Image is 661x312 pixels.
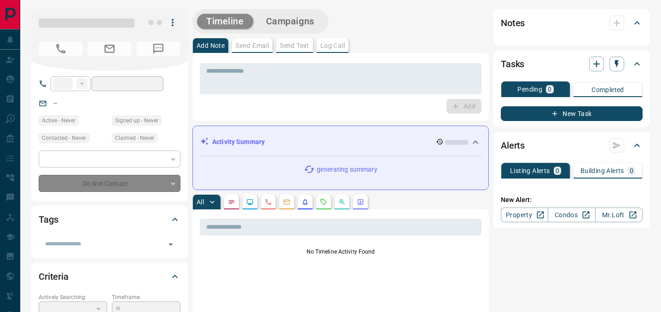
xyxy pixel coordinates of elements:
[53,99,57,107] a: --
[338,198,346,206] svg: Opportunities
[112,293,180,301] p: Timeframe:
[39,208,180,231] div: Tags
[501,134,643,156] div: Alerts
[548,86,551,92] p: 0
[212,137,265,147] p: Activity Summary
[265,198,272,206] svg: Calls
[501,138,525,153] h2: Alerts
[246,198,254,206] svg: Lead Browsing Activity
[39,212,58,227] h2: Tags
[39,41,83,56] span: No Number
[510,168,550,174] p: Listing Alerts
[580,168,624,174] p: Building Alerts
[164,238,177,251] button: Open
[501,208,548,222] a: Property
[283,198,290,206] svg: Emails
[42,116,75,125] span: Active - Never
[501,12,643,34] div: Notes
[556,168,559,174] p: 0
[115,133,154,143] span: Claimed - Never
[39,266,180,288] div: Criteria
[548,208,595,222] a: Condos
[595,208,643,222] a: Mr.Loft
[228,198,235,206] svg: Notes
[200,248,481,256] p: No Timeline Activity Found
[317,165,377,174] p: generating summary
[320,198,327,206] svg: Requests
[501,195,643,205] p: New Alert:
[591,87,624,93] p: Completed
[87,41,132,56] span: No Email
[39,269,69,284] h2: Criteria
[501,57,524,71] h2: Tasks
[257,14,324,29] button: Campaigns
[630,168,633,174] p: 0
[200,133,481,150] div: Activity Summary
[357,198,364,206] svg: Agent Actions
[197,199,204,205] p: All
[197,42,225,49] p: Add Note
[517,86,542,92] p: Pending
[39,293,107,301] p: Actively Searching:
[501,53,643,75] div: Tasks
[501,16,525,30] h2: Notes
[501,106,643,121] button: New Task
[42,133,86,143] span: Contacted - Never
[39,175,180,192] div: Do Not Contact
[302,198,309,206] svg: Listing Alerts
[136,41,180,56] span: No Number
[115,116,158,125] span: Signed up - Never
[197,14,253,29] button: Timeline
